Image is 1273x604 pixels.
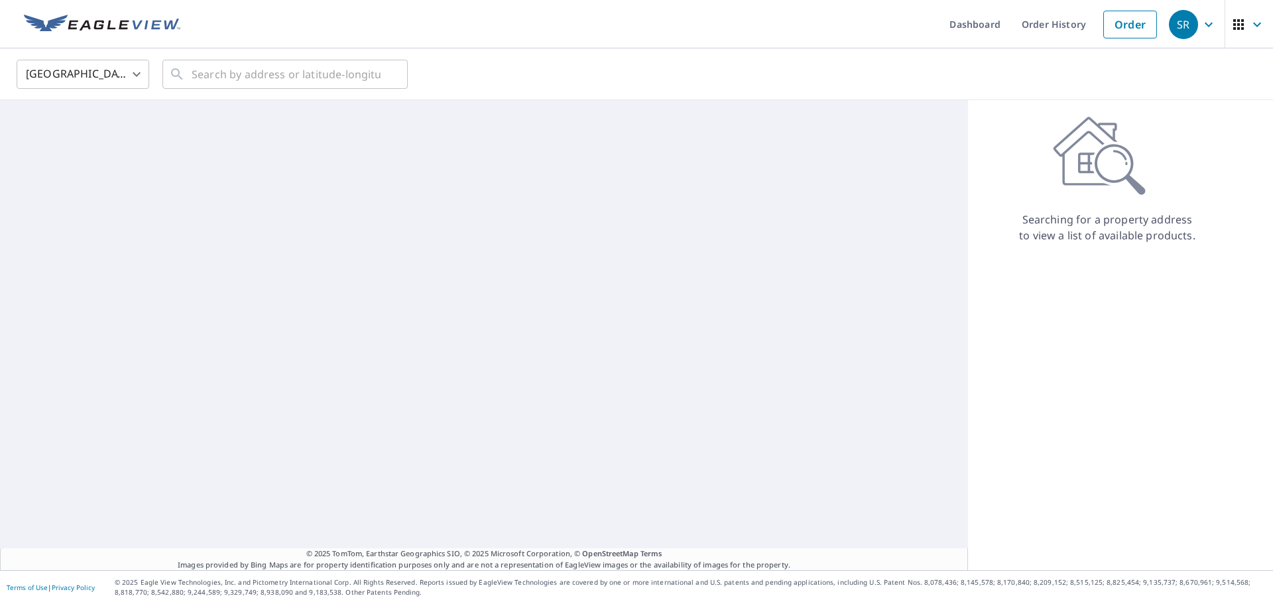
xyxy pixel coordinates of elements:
[1169,10,1198,39] div: SR
[582,548,638,558] a: OpenStreetMap
[52,583,95,592] a: Privacy Policy
[1103,11,1157,38] a: Order
[7,583,95,591] p: |
[640,548,662,558] a: Terms
[192,56,381,93] input: Search by address or latitude-longitude
[7,583,48,592] a: Terms of Use
[306,548,662,560] span: © 2025 TomTom, Earthstar Geographics SIO, © 2025 Microsoft Corporation, ©
[17,56,149,93] div: [GEOGRAPHIC_DATA]
[24,15,180,34] img: EV Logo
[1018,211,1196,243] p: Searching for a property address to view a list of available products.
[115,577,1266,597] p: © 2025 Eagle View Technologies, Inc. and Pictometry International Corp. All Rights Reserved. Repo...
